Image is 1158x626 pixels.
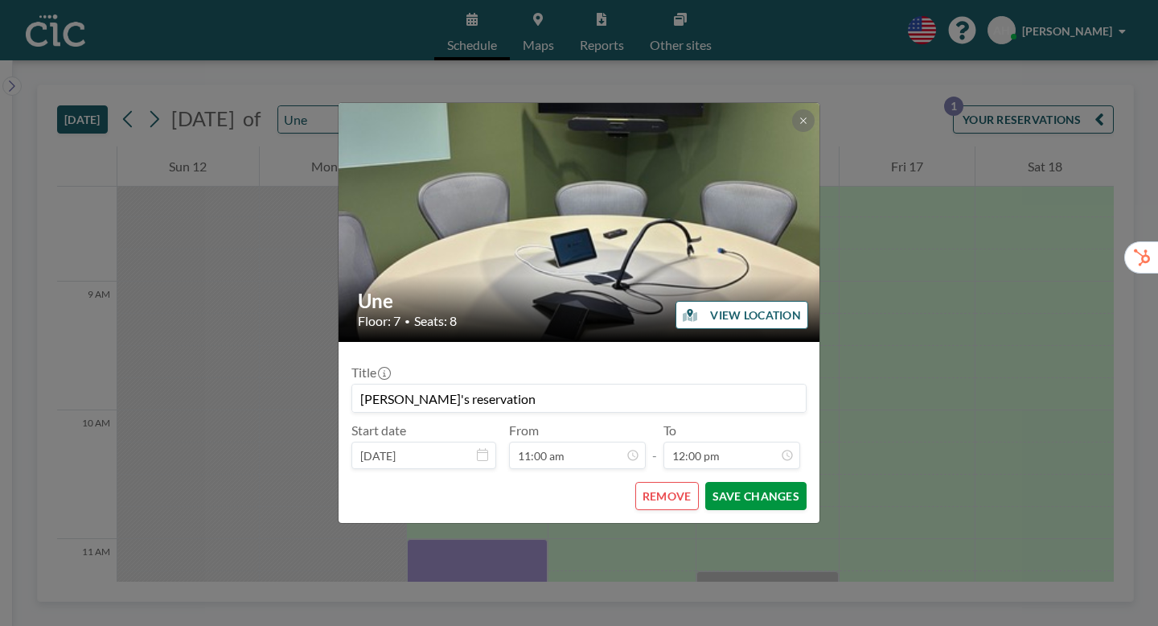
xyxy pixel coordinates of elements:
[352,385,806,412] input: (No title)
[663,422,676,439] label: To
[705,482,807,510] button: SAVE CHANGES
[351,422,406,439] label: Start date
[675,301,808,329] button: VIEW LOCATION
[652,428,657,463] span: -
[358,313,400,329] span: Floor: 7
[404,315,410,327] span: •
[635,482,699,510] button: REMOVE
[414,313,457,329] span: Seats: 8
[351,364,389,381] label: Title
[358,289,802,313] h2: Une
[509,422,539,439] label: From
